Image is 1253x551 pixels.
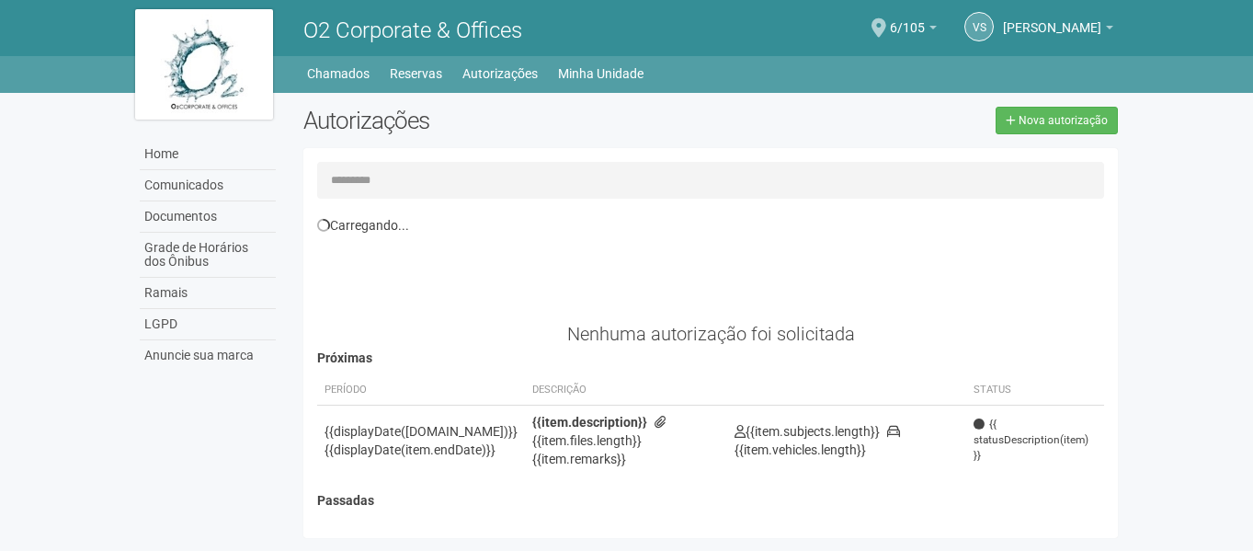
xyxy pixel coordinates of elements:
[140,233,276,278] a: Grade de Horários dos Ônibus
[140,309,276,340] a: LGPD
[317,375,525,406] th: Período
[532,415,670,448] span: {{item.files.length}}
[303,107,697,134] h2: Autorizações
[558,61,644,86] a: Minha Unidade
[532,415,647,430] strong: {{item.description}}
[140,201,276,233] a: Documentos
[996,107,1118,134] a: Nova autorização
[890,3,925,35] span: 6/105
[317,351,1105,365] h4: Próximas
[317,494,1105,508] h4: Passadas
[390,61,442,86] a: Reservas
[135,9,273,120] img: logo.jpg
[325,422,518,441] div: {{displayDate([DOMAIN_NAME])}}
[317,517,525,547] th: Data
[325,441,518,459] div: {{displayDate(item.endDate)}}
[735,424,880,439] span: {{item.subjects.length}}
[317,217,1105,234] div: Carregando...
[525,375,727,406] th: Descrição
[140,170,276,201] a: Comunicados
[735,424,900,457] span: {{item.vehicles.length}}
[964,12,994,41] a: VS
[462,61,538,86] a: Autorizações
[966,517,1104,547] th: Status
[1003,23,1113,38] a: [PERSON_NAME]
[890,23,937,38] a: 6/105
[974,417,1097,464] span: {{ statusDescription(item) }}
[532,450,720,468] div: {{item.remarks}}
[140,340,276,371] a: Anuncie sua marca
[966,375,1104,406] th: Status
[140,278,276,309] a: Ramais
[1003,3,1101,35] span: VINICIUS SANTOS DA ROCHA CORREA
[140,139,276,170] a: Home
[1019,114,1108,127] span: Nova autorização
[307,61,370,86] a: Chamados
[317,326,1105,342] div: Nenhuma autorização foi solicitada
[525,517,967,547] th: Descrição
[303,17,522,43] span: O2 Corporate & Offices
